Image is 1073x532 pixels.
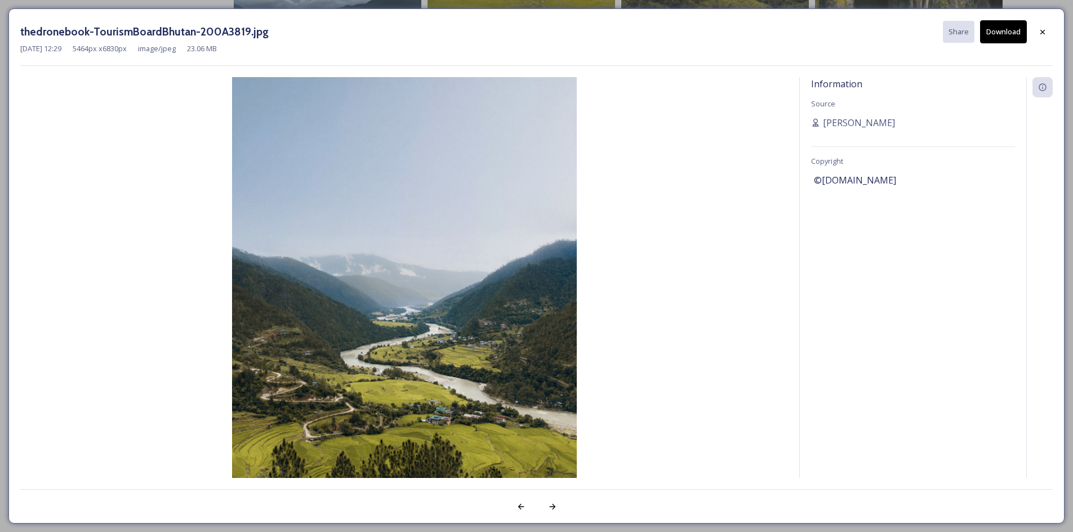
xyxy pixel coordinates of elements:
[980,20,1027,43] button: Download
[823,116,895,129] span: [PERSON_NAME]
[20,43,61,54] span: [DATE] 12:29
[20,24,269,40] h3: thedronebook-TourismBoardBhutan-200A3819.jpg
[73,43,127,54] span: 5464 px x 6830 px
[811,156,843,166] span: Copyright
[814,173,896,187] span: ©[DOMAIN_NAME]
[943,21,974,43] button: Share
[20,77,788,508] img: thedronebook-TourismBoardBhutan-200A3819.jpg
[811,78,862,90] span: Information
[187,43,217,54] span: 23.06 MB
[811,99,835,109] span: Source
[138,43,176,54] span: image/jpeg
